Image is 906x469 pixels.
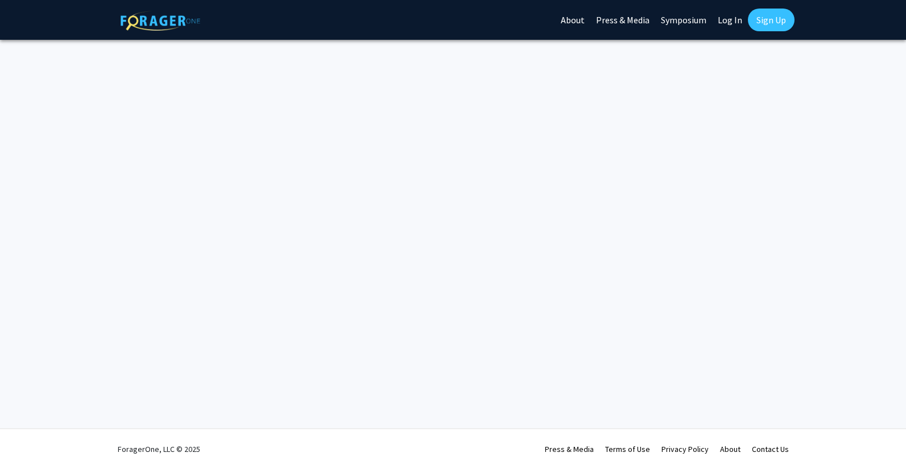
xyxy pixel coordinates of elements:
[748,9,795,31] a: Sign Up
[121,11,200,31] img: ForagerOne Logo
[545,444,594,454] a: Press & Media
[720,444,740,454] a: About
[661,444,709,454] a: Privacy Policy
[118,429,200,469] div: ForagerOne, LLC © 2025
[752,444,789,454] a: Contact Us
[605,444,650,454] a: Terms of Use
